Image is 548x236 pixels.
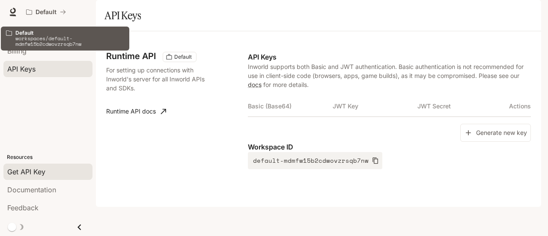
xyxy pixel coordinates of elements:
th: JWT Key [333,96,417,117]
button: Generate new key [460,124,531,142]
p: For setting up connections with Inworld's server for all Inworld APIs and SDKs. [106,66,207,93]
span: Default [171,53,195,61]
p: Default [15,30,124,36]
h1: API Keys [104,7,141,24]
button: All workspaces [22,3,70,21]
p: workspaces/default-mdmfw15b2cdwovzrsqb7nw [15,36,124,47]
a: Runtime API docs [103,103,170,120]
th: JWT Secret [417,96,502,117]
th: Actions [503,96,531,117]
th: Basic (Base64) [248,96,333,117]
h3: Runtime API [106,52,156,60]
p: Inworld supports both Basic and JWT authentication. Basic authentication is not recommended for u... [248,62,531,89]
div: These keys will apply to your current workspace only [163,52,197,62]
p: Default [36,9,57,16]
a: docs [248,81,262,88]
p: Workspace ID [248,142,531,152]
button: default-mdmfw15b2cdwovzrsqb7nw [248,152,382,169]
p: API Keys [248,52,531,62]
